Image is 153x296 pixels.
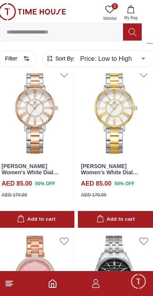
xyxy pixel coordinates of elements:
a: 0Wishlist [100,3,120,23]
span: My Bag [121,15,141,21]
div: AED 170.00 [2,191,27,199]
div: Price: Low to High [75,48,151,69]
button: Sort By: [46,55,75,62]
div: AED 170.00 [81,191,106,199]
span: Sort By: [54,55,75,62]
h4: AED 85.00 [81,179,111,188]
span: 0 [112,3,118,9]
h4: AED 85.00 [2,179,32,188]
span: 50 % OFF [114,180,134,187]
button: My Bag [120,3,142,23]
a: [PERSON_NAME] Women's White Dial Analog Watch - K23536-KBKW [2,163,63,189]
span: Wishlist [100,16,120,21]
a: Home [48,279,57,288]
div: Add to cart [17,215,55,224]
div: Chat Widget [130,273,147,290]
span: 50 % OFF [35,180,55,187]
a: [PERSON_NAME] Women's White Dial Analog Watch - K23536-TBTW [81,163,143,189]
div: Add to cart [97,215,135,224]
